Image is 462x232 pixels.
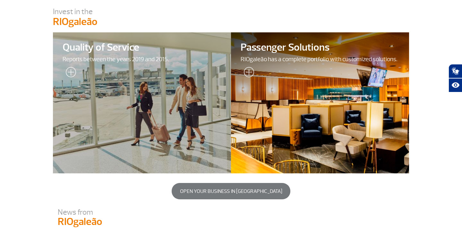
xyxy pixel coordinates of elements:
div: Plugin de acessibilidade da Hand Talk. [449,64,462,92]
a: Quality of ServiceReports between the years 2019 and 2015. [53,32,231,173]
span: RIOgaleão has a complete portfolio with customized solutions. [241,55,399,63]
span: Reports between the years 2019 and 2015. [63,55,221,63]
a: Passenger SolutionsRIOgaleão has a complete portfolio with customized solutions. [231,32,409,173]
img: leia-mais [63,67,76,80]
img: leia-mais [241,67,254,80]
p: RIOgaleão [58,215,137,228]
p: Invest in the [53,7,409,16]
span: Quality of Service [63,42,221,53]
button: Abrir recursos assistivos. [449,78,462,92]
span: Passenger Solutions [241,42,399,53]
p: RIOgaleão [53,16,409,27]
button: Abrir tradutor de língua de sinais. [449,64,462,78]
p: News from [58,209,137,215]
button: Open your business in [GEOGRAPHIC_DATA] [172,183,290,199]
